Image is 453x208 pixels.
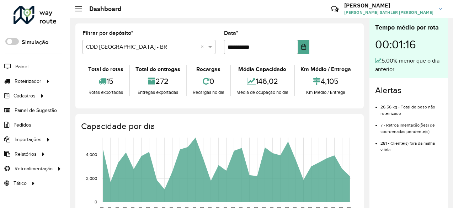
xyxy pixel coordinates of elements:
span: Clear all [201,43,207,51]
div: 146,02 [233,74,292,89]
span: Relatórios [15,150,37,158]
text: 2,000 [86,176,97,181]
li: 26,56 kg - Total de peso não roteirizado [380,98,442,117]
label: Filtrar por depósito [82,29,133,37]
div: Média Capacidade [233,65,292,74]
label: Simulação [22,38,48,47]
div: Total de entregas [132,65,184,74]
div: 00:01:16 [375,32,442,57]
div: Km Médio / Entrega [297,89,355,96]
a: Contato Rápido [327,1,342,17]
div: 4,105 [297,74,355,89]
button: Choose Date [298,40,309,54]
div: Média de ocupação no dia [233,89,292,96]
span: Retroalimentação [15,165,53,172]
span: Roteirizador [15,78,41,85]
div: 15 [84,74,127,89]
span: Pedidos [14,121,31,129]
text: 0 [95,199,97,204]
h2: Dashboard [82,5,122,13]
span: Painel de Sugestão [15,107,57,114]
div: Recargas no dia [188,89,228,96]
label: Data [224,29,238,37]
span: Cadastros [14,92,36,100]
div: Km Médio / Entrega [297,65,355,74]
div: Total de rotas [84,65,127,74]
div: Recargas [188,65,228,74]
div: 272 [132,74,184,89]
text: 4,000 [86,153,97,157]
div: Tempo médio por rota [375,23,442,32]
span: [PERSON_NAME] SATHLER [PERSON_NAME] [344,9,433,16]
h4: Alertas [375,85,442,96]
li: 7 - Retroalimentação(ões) de coordenadas pendente(s) [380,117,442,135]
div: 0 [188,74,228,89]
li: 281 - Cliente(s) fora da malha viária [380,135,442,153]
h4: Capacidade por dia [81,121,357,132]
span: Importações [15,136,42,143]
div: Entregas exportadas [132,89,184,96]
h3: [PERSON_NAME] [344,2,433,9]
span: Painel [15,63,28,70]
div: 5,00% menor que o dia anterior [375,57,442,74]
span: Tático [14,180,27,187]
div: Rotas exportadas [84,89,127,96]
